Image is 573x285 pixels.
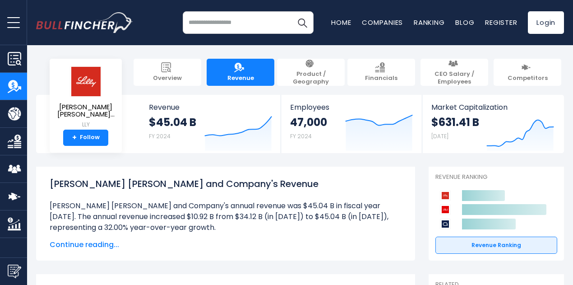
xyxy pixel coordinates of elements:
[149,132,171,140] small: FY 2024
[149,115,196,129] strong: $45.04 B
[134,59,201,86] a: Overview
[57,103,115,118] span: [PERSON_NAME] [PERSON_NAME]...
[494,59,561,86] a: Competitors
[414,18,444,27] a: Ranking
[362,18,403,27] a: Companies
[282,70,340,86] span: Product / Geography
[431,132,448,140] small: [DATE]
[290,132,312,140] small: FY 2024
[281,95,421,153] a: Employees 47,000 FY 2024
[440,190,451,201] img: Eli Lilly and Company competitors logo
[63,130,108,146] a: +Follow
[36,12,133,33] a: Go to homepage
[57,121,115,129] small: LLY
[431,103,554,112] span: Market Capitalization
[508,75,548,82] span: Competitors
[140,95,281,153] a: Revenue $45.04 B FY 2024
[425,70,484,86] span: CEO Salary / Employees
[422,95,563,153] a: Market Capitalization $631.41 B [DATE]
[50,177,402,191] h1: [PERSON_NAME] [PERSON_NAME] and Company's Revenue
[440,204,451,215] img: Johnson & Johnson competitors logo
[50,239,402,250] span: Continue reading...
[528,11,564,34] a: Login
[435,237,557,254] a: Revenue Ranking
[153,75,182,82] span: Overview
[36,12,133,33] img: bullfincher logo
[207,59,274,86] a: Revenue
[290,103,412,112] span: Employees
[290,115,327,129] strong: 47,000
[149,103,272,112] span: Revenue
[440,219,451,229] img: AbbVie competitors logo
[485,18,517,27] a: Register
[72,134,77,142] strong: +
[365,75,397,82] span: Financials
[435,173,557,181] p: Revenue Ranking
[347,59,415,86] a: Financials
[56,66,115,130] a: [PERSON_NAME] [PERSON_NAME]... LLY
[431,115,479,129] strong: $631.41 B
[227,75,254,82] span: Revenue
[331,18,351,27] a: Home
[277,59,345,86] a: Product / Geography
[291,11,314,34] button: Search
[421,59,488,86] a: CEO Salary / Employees
[50,201,402,233] li: [PERSON_NAME] [PERSON_NAME] and Company's annual revenue was $45.04 B in fiscal year [DATE]. The ...
[455,18,474,27] a: Blog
